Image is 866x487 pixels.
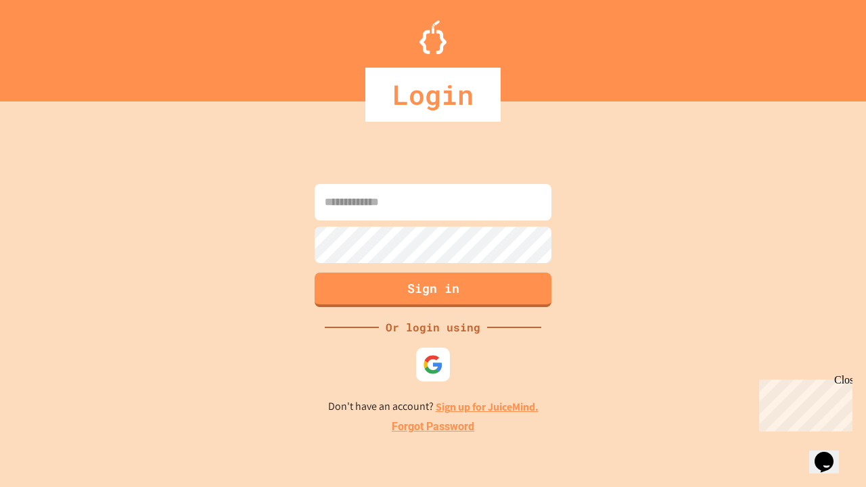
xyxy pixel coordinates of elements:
div: Or login using [379,319,487,335]
div: Login [365,68,501,122]
p: Don't have an account? [328,398,539,415]
img: Logo.svg [419,20,447,54]
div: Chat with us now!Close [5,5,93,86]
button: Sign in [315,273,551,307]
a: Sign up for JuiceMind. [436,400,539,414]
a: Forgot Password [392,419,474,435]
img: google-icon.svg [423,354,443,375]
iframe: chat widget [809,433,852,473]
iframe: chat widget [754,374,852,432]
